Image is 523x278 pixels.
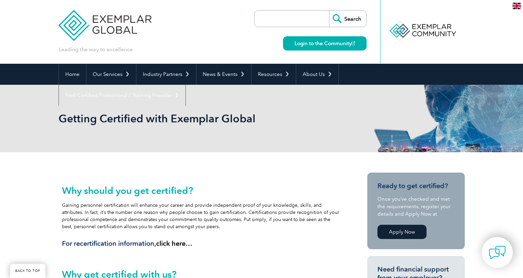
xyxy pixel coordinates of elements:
img: open_square.png [351,41,355,45]
a: About Us [296,64,339,85]
a: click here… [156,239,192,247]
a: News & Events [196,64,251,85]
a: Find Certified Professional / Training Provider [59,85,186,106]
a: Home [59,64,86,85]
p: Leading the way to excellence [59,46,133,53]
input: Search [329,11,366,27]
h3: Ready to get certified? [377,182,455,190]
a: Industry Partners [136,64,196,85]
a: Resources [252,64,296,85]
img: en [513,3,521,9]
div: Gaining personnel certification will enhance your career and provide independent proof of your kn... [62,185,340,248]
h2: Why should you get certified? [62,185,340,196]
a: Apply Now [377,225,427,239]
a: Login to the Community [283,36,367,51]
a: BACK TO TOP [10,264,45,278]
p: Once you’ve checked and met the requirements, register your details and Apply Now at [377,195,455,218]
h3: For recertification information, [62,239,340,248]
h1: Getting Certified with Exemplar Global [59,112,319,125]
img: contact-chat.png [489,244,506,261]
a: Our Services [86,64,136,85]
